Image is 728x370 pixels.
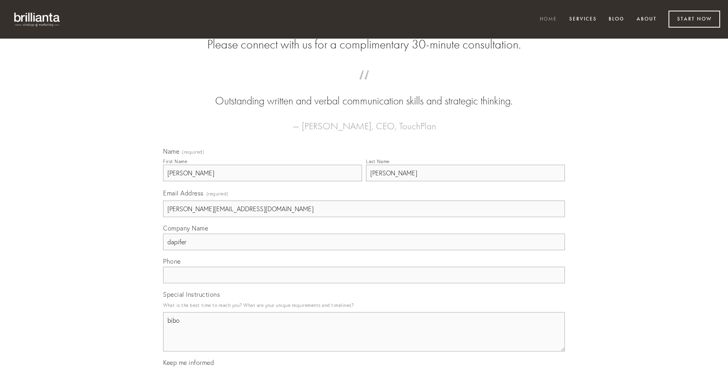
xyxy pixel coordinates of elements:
[669,11,720,28] a: Start Now
[163,224,208,232] span: Company Name
[163,300,565,311] p: What is the best time to reach you? What are your unique requirements and timelines?
[163,312,565,351] textarea: bibo
[163,189,204,197] span: Email Address
[163,147,179,155] span: Name
[366,158,390,164] div: Last Name
[604,13,630,26] a: Blog
[163,290,220,298] span: Special Instructions
[176,78,552,93] span: “
[163,257,181,265] span: Phone
[564,13,602,26] a: Services
[631,13,662,26] a: About
[176,109,552,134] figcaption: — [PERSON_NAME], CEO, TouchPlan
[206,188,228,199] span: (required)
[163,359,214,366] span: Keep me informed
[176,78,552,109] blockquote: Outstanding written and verbal communication skills and strategic thinking.
[163,158,187,164] div: First Name
[8,8,67,31] img: brillianta - research, strategy, marketing
[163,37,565,52] h2: Please connect with us for a complimentary 30-minute consultation.
[535,13,562,26] a: Home
[182,150,204,154] span: (required)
